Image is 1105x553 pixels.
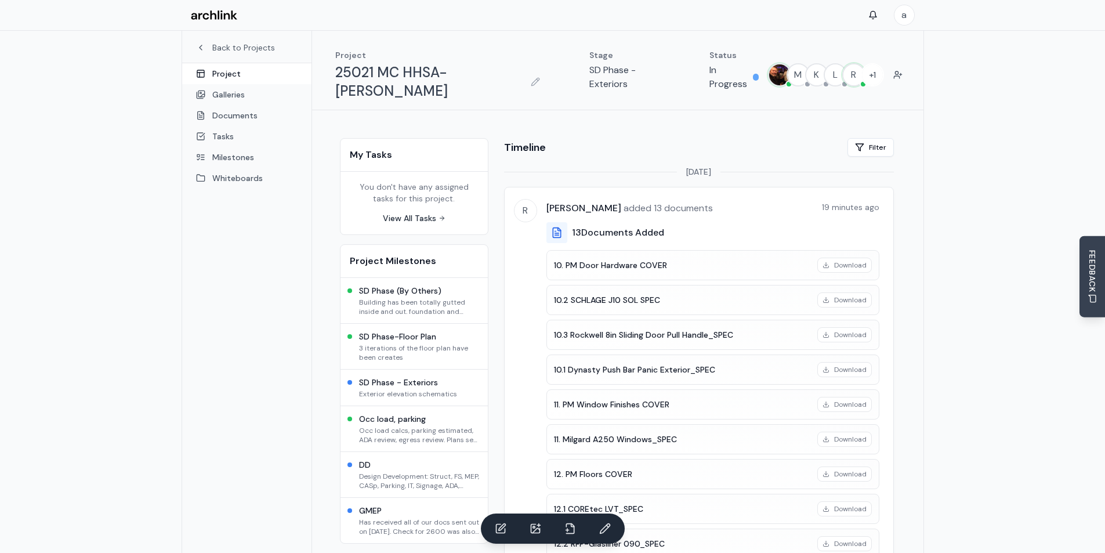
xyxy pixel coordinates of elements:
h4: 12.2 RFP-Glasliner 090_SPEC [554,538,810,550]
button: MARC JONES [768,63,791,86]
h3: SD Phase - Exteriors [359,377,457,388]
h3: SD Phase-Floor Plan [359,331,481,342]
span: FEEDBACK [1086,250,1098,292]
span: K [806,64,827,85]
h4: 12.1 COREtec LVT_SPEC [554,503,810,515]
a: Documents [182,105,311,126]
button: Filter [847,138,894,157]
a: Galleries [182,84,311,105]
span: R [515,200,537,222]
h4: 10.3 Rockwell 8in Sliding Door Pull Handle_SPEC [554,329,810,341]
button: Download [817,536,872,551]
button: Send Feedback [1079,236,1105,317]
button: Download [817,292,872,308]
img: MARC JONES [769,64,790,85]
span: Download [834,469,867,479]
a: Back to Projects [196,42,298,53]
span: a [894,5,914,25]
button: Download [817,467,872,482]
span: Download [834,504,867,514]
p: 3 iterations of the floor plan have been creates [359,344,481,362]
p: Has received all of our docs sent out on [DATE]. Check for 2600 was also received. Team leader sh... [359,518,481,536]
button: M [787,63,810,86]
h4: 10. PM Door Hardware COVER [554,259,810,271]
span: Download [834,261,867,270]
h3: SD Phase (By Others) [359,285,481,297]
h1: 25021 MC HHSA-[PERSON_NAME] [335,63,523,100]
h2: Timeline [504,139,546,156]
button: K [805,63,828,86]
a: Whiteboards [182,168,311,189]
button: Download [817,397,872,412]
h2: Project Milestones [350,254,479,268]
span: Download [834,539,867,548]
h4: 11. Milgard A250 Windows_SPEC [554,433,810,445]
p: Occ load calcs, parking estimated, ADA review, egress review. Plans sent to [GEOGRAPHIC_DATA] for... [359,426,481,444]
span: M [788,64,809,85]
h3: 13 Documents Added [572,226,664,240]
button: Download [817,258,872,273]
span: added 13 documents [621,202,713,214]
a: View All Tasks [383,212,445,224]
button: Download [817,362,872,377]
a: Tasks [182,126,311,147]
span: [DATE] [686,166,711,178]
h2: My Tasks [350,148,479,162]
p: Project [335,49,544,61]
a: Milestones [182,147,311,168]
h4: 11. PM Window Finishes COVER [554,399,810,410]
p: In Progress [709,63,748,91]
span: + 1 [862,64,883,85]
h4: 12. PM Floors COVER [554,468,810,480]
h3: GMEP [359,505,481,516]
span: R [843,64,864,85]
span: L [825,64,846,85]
img: Archlink [191,10,237,20]
span: [PERSON_NAME] [546,202,621,214]
p: SD Phase - Exteriors [589,63,662,91]
span: Download [834,435,867,444]
button: +1 [861,63,884,86]
button: R [842,63,865,86]
h4: 10.2 SCHLAGE J10 SOL SPEC [554,294,810,306]
button: Download [817,327,872,342]
span: Download [834,295,867,305]
span: Download [834,365,867,374]
h4: 10.1 Dynasty Push Bar Panic Exterior_SPEC [554,364,810,375]
button: L [824,63,847,86]
p: Design Development: Struct, FS, MEP, CASp, Parking, IT, Signage, ADA, Egress, Etc. [359,472,481,490]
span: Download [834,400,867,409]
button: Download [817,432,872,447]
span: Download [834,330,867,339]
h3: DD [359,459,481,471]
p: Status [709,49,759,61]
span: 19 minutes ago [822,201,879,213]
p: Stage [589,49,662,61]
button: Download [817,501,872,516]
a: Project [182,63,311,84]
p: Building has been totally gutted inside and out. foundation and framing - walls and roof remain. [359,298,481,316]
p: Exterior elevation schematics [359,389,457,399]
p: You don't have any assigned tasks for this project. [350,181,479,204]
h3: Occ load, parking [359,413,481,425]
